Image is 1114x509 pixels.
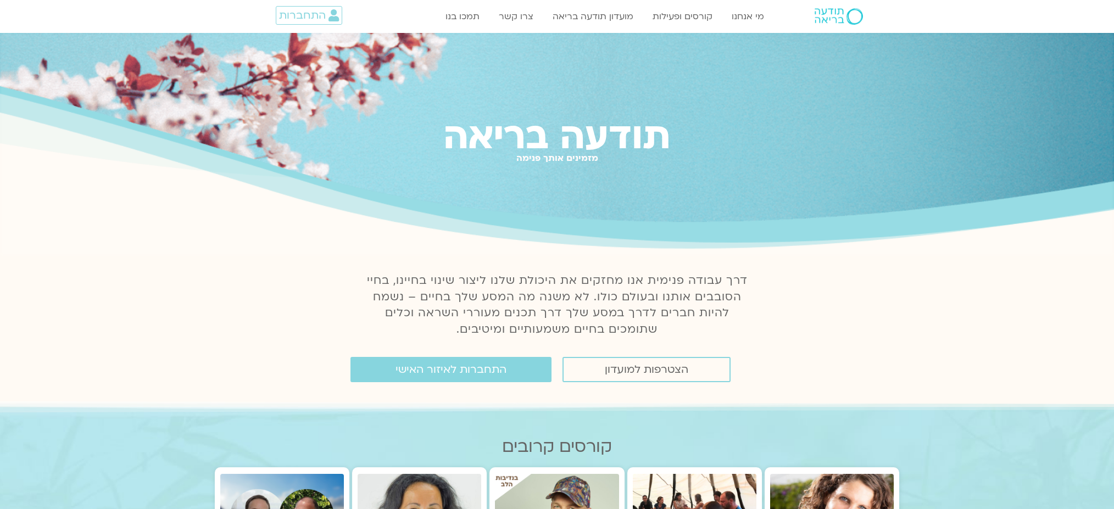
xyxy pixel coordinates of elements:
a: מועדון תודעה בריאה [547,6,639,27]
p: דרך עבודה פנימית אנו מחזקים את היכולת שלנו ליצור שינוי בחיינו, בחיי הסובבים אותנו ובעולם כולו. לא... [360,272,754,338]
a: התחברות [276,6,342,25]
a: קורסים ופעילות [647,6,718,27]
span: התחברות לאיזור האישי [396,363,506,376]
h2: קורסים קרובים [215,437,899,456]
a: תמכו בנו [440,6,485,27]
img: תודעה בריאה [815,8,863,25]
a: התחברות לאיזור האישי [350,357,552,382]
a: מי אנחנו [726,6,770,27]
a: הצטרפות למועדון [562,357,731,382]
a: צרו קשר [493,6,539,27]
span: הצטרפות למועדון [605,363,688,376]
span: התחברות [279,9,326,21]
